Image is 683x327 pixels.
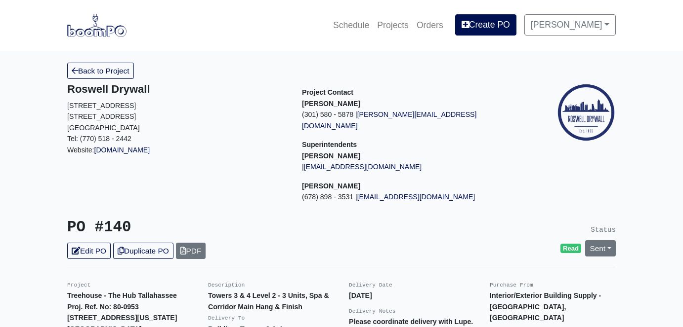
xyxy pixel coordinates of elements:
a: Orders [413,14,447,36]
small: Project [67,282,90,288]
span: Superintendents [302,141,357,148]
strong: Proj. Ref. No: 80-0953 [67,303,139,311]
a: [DOMAIN_NAME] [94,146,150,154]
p: | [302,161,522,173]
small: Description [208,282,245,288]
a: PDF [176,243,206,259]
small: Status [591,226,616,234]
strong: [PERSON_NAME] [302,152,360,160]
small: Delivery Date [349,282,392,288]
p: Interior/Exterior Building Supply - [GEOGRAPHIC_DATA], [GEOGRAPHIC_DATA] [490,290,616,324]
a: Back to Project [67,63,134,79]
a: Edit PO [67,243,111,259]
small: Purchase From [490,282,533,288]
a: [PERSON_NAME][EMAIL_ADDRESS][DOMAIN_NAME] [302,110,476,130]
strong: [DATE] [349,291,372,299]
strong: Towers 3 & 4 Level 2 - 3 Units, Spa & Corridor Main Hang & Finish [208,291,329,311]
strong: [PERSON_NAME] [302,100,360,108]
a: Sent [585,240,616,256]
h3: PO #140 [67,218,334,237]
a: Projects [373,14,413,36]
strong: [PERSON_NAME] [302,182,360,190]
p: (678) 898 - 3531 | [302,191,522,203]
a: Schedule [329,14,373,36]
p: [GEOGRAPHIC_DATA] [67,122,287,134]
span: Read [560,244,582,254]
span: Project Contact [302,88,353,96]
h5: Roswell Drywall [67,83,287,96]
div: Website: [67,83,287,155]
img: boomPO [67,14,127,36]
small: Delivery Notes [349,308,396,314]
p: [STREET_ADDRESS] [67,111,287,122]
a: [PERSON_NAME] [524,14,616,35]
strong: Please coordinate delivery with Lupe. [349,318,473,326]
strong: Treehouse - The Hub Tallahassee [67,291,177,299]
p: (301) 580 - 5878 | [302,109,522,131]
a: [EMAIL_ADDRESS][DOMAIN_NAME] [304,163,422,171]
a: Create PO [455,14,516,35]
strong: [STREET_ADDRESS][US_STATE] [67,314,177,322]
a: [EMAIL_ADDRESS][DOMAIN_NAME] [357,193,475,201]
p: Tel: (770) 518 - 2442 [67,133,287,145]
p: [STREET_ADDRESS] [67,100,287,111]
a: Duplicate PO [113,243,173,259]
small: Delivery To [208,315,245,321]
